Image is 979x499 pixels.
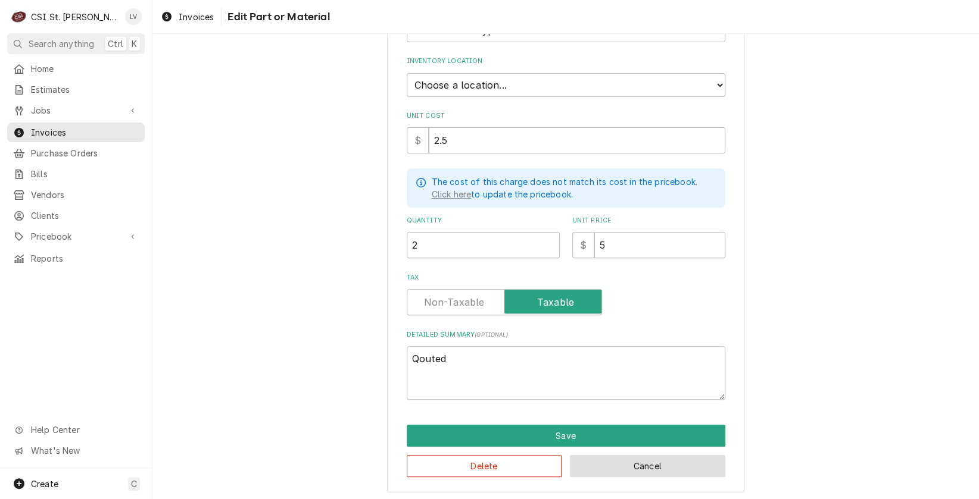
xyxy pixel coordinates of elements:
a: Invoices [156,7,219,27]
a: Invoices [7,123,145,142]
label: Detailed Summary [407,330,725,340]
a: Estimates [7,80,145,99]
a: Reports [7,249,145,268]
button: Cancel [570,455,725,477]
span: Help Center [31,423,138,436]
textarea: Qouted [407,346,725,400]
label: Quantity [407,216,560,225]
label: Inventory Location [407,57,725,66]
div: $ [407,127,429,153]
div: C [11,8,27,25]
div: Lisa Vestal's Avatar [125,8,142,25]
span: Search anything [29,37,94,50]
span: Vendors [31,189,139,201]
span: Reports [31,252,139,265]
span: ( optional ) [475,331,508,338]
button: Save [407,425,725,447]
span: Ctrl [108,37,123,50]
span: Pricebook [31,230,121,243]
div: [object Object] [572,216,725,258]
button: Search anythingCtrlK [7,33,145,54]
span: Create [31,479,58,489]
div: Button Group Row [407,447,725,477]
a: Go to What's New [7,441,145,460]
button: Delete [407,455,562,477]
span: Estimates [31,83,139,96]
span: What's New [31,444,138,457]
div: Button Group Row [407,425,725,447]
div: LV [125,8,142,25]
label: Unit Price [572,216,725,225]
span: Bills [31,168,139,180]
div: Button Group [407,425,725,477]
a: Home [7,59,145,79]
a: Clients [7,206,145,225]
div: [object Object] [407,216,560,258]
span: Invoices [179,11,214,23]
a: Vendors [7,185,145,205]
div: Unit Cost [407,111,725,153]
span: Clients [31,209,139,222]
a: Go to Help Center [7,420,145,440]
label: Tax [407,273,725,283]
div: Tax [407,273,725,315]
a: Purchase Orders [7,143,145,163]
span: Edit Part or Material [224,9,329,25]
a: Bills [7,164,145,184]
div: $ [572,232,594,258]
span: C [131,478,137,490]
div: Detailed Summary [407,330,725,400]
span: K [132,37,137,50]
div: CSI St. [PERSON_NAME] [31,11,119,23]
label: Unit Cost [407,111,725,121]
span: Home [31,62,139,75]
div: CSI St. Louis's Avatar [11,8,27,25]
a: Go to Jobs [7,101,145,120]
span: Jobs [31,104,121,117]
p: The cost of this charge does not match its cost in the pricebook. [432,175,697,188]
a: Go to Pricebook [7,227,145,246]
div: Inventory Location [407,57,725,96]
a: Click here [432,188,472,200]
span: to update the pricebook. [432,189,573,199]
span: Purchase Orders [31,147,139,159]
span: Invoices [31,126,139,139]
